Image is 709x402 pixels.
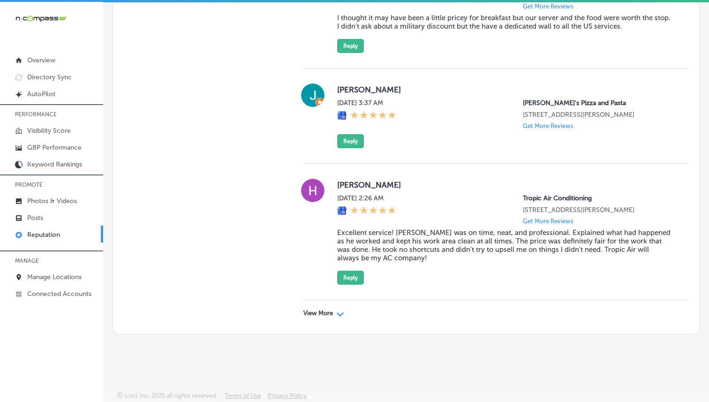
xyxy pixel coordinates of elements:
[337,271,364,285] button: Reply
[27,73,72,81] p: Directory Sync
[523,3,573,10] p: Get More Reviews
[27,144,82,152] p: GBP Performance
[303,310,333,317] p: View More
[523,218,573,225] p: Get More Reviews
[337,228,673,262] blockquote: Excellent service! [PERSON_NAME] was on time, neat, and professional. Explained what had happened...
[337,194,396,202] label: [DATE] 2:26 AM
[337,180,673,190] label: [PERSON_NAME]
[523,206,673,214] p: 1342 whitfield ave
[27,214,43,222] p: Posts
[523,194,673,202] p: Tropic Air Conditioning
[337,39,364,53] button: Reply
[523,111,673,119] p: 1560 Woodlane Dr
[350,111,396,121] div: 5 Stars
[523,99,673,107] p: Ronnally's Pizza and Pasta
[337,85,673,94] label: [PERSON_NAME]
[27,290,91,298] p: Connected Accounts
[27,90,55,98] p: AutoPilot
[523,122,573,129] p: Get More Reviews
[337,99,396,107] label: [DATE] 3:37 AM
[27,56,55,64] p: Overview
[125,392,218,399] p: Locl, Inc. 2025 all rights reserved.
[15,14,67,23] img: 660ab0bf-5cc7-4cb8-ba1c-48b5ae0f18e60NCTV_CLogo_TV_Black_-500x88.png
[27,273,82,281] p: Manage Locations
[337,134,364,148] button: Reply
[27,197,77,205] p: Photos & Videos
[27,231,60,239] p: Reputation
[27,127,71,135] p: Visibility Score
[337,14,673,30] blockquote: I thought it may have been a little pricey for breakfast but our server and the food were worth t...
[27,160,82,168] p: Keyword Rankings
[350,206,396,216] div: 5 Stars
